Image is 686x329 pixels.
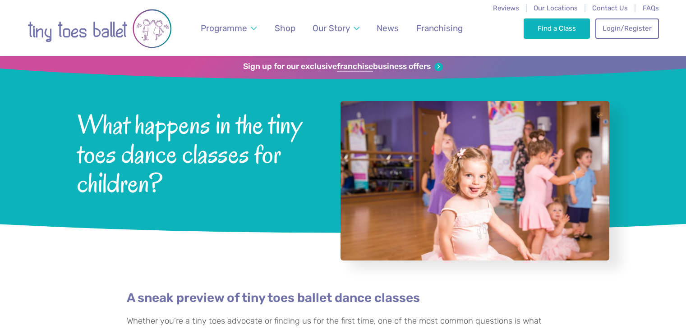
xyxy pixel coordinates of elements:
span: Our Story [313,23,350,33]
a: Programme [196,18,261,39]
a: Shop [270,18,299,39]
a: Our Locations [534,4,578,12]
a: FAQs [643,4,659,12]
span: Shop [275,23,295,33]
span: News [377,23,399,33]
strong: franchise [337,62,373,72]
a: News [373,18,403,39]
a: Reviews [493,4,519,12]
a: Contact Us [592,4,628,12]
span: Franchising [416,23,463,33]
a: Our Story [308,18,364,39]
span: What happens in the tiny toes dance classes for children? [77,108,317,198]
a: Franchising [412,18,467,39]
img: tiny toes ballet [28,6,172,51]
a: Login/Register [595,18,658,38]
a: Find a Class [524,18,590,38]
span: Programme [201,23,247,33]
a: Sign up for our exclusivefranchisebusiness offers [243,62,443,72]
strong: A sneak preview of tiny toes ballet dance classes [127,290,420,305]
